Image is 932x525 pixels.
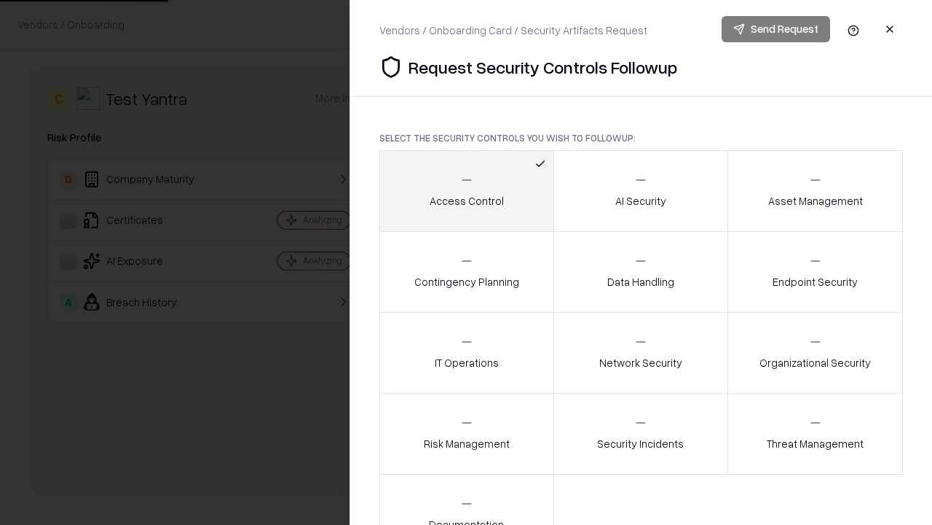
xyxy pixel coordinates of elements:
[727,150,903,232] button: Asset Management
[553,150,729,232] button: AI Security
[615,193,666,209] p: AI Security
[379,150,554,232] button: Access Control
[553,231,729,313] button: Data Handling
[607,274,674,289] p: Data Handling
[553,393,729,475] button: Security Incidents
[727,312,903,394] button: Organizational Security
[597,436,684,451] p: Security Incidents
[767,436,864,451] p: Threat Management
[379,312,554,394] button: IT Operations
[727,393,903,475] button: Threat Management
[379,23,647,38] div: Vendors / Onboarding Card / Security Artifacts Request
[379,132,903,144] p: Select the security controls you wish to followup:
[599,355,682,370] p: Network Security
[424,436,510,451] p: Risk Management
[414,274,519,289] p: Contingency Planning
[727,231,903,313] button: Endpoint Security
[759,355,871,370] p: Organizational Security
[430,193,504,209] p: Access Control
[773,274,858,289] p: Endpoint Security
[553,312,729,394] button: Network Security
[379,393,554,475] button: Risk Management
[379,231,554,313] button: Contingency Planning
[408,55,677,79] p: Request Security Controls Followup
[435,355,499,370] p: IT Operations
[768,193,863,209] p: Asset Management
